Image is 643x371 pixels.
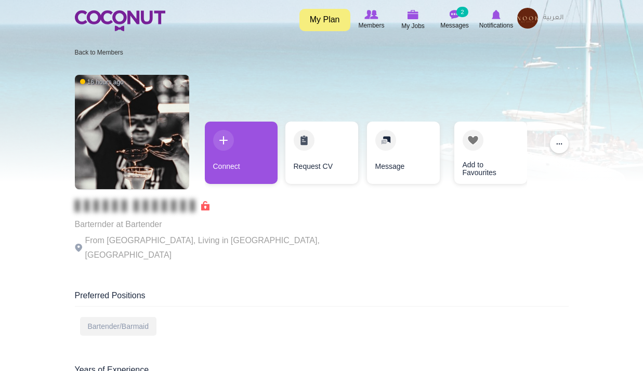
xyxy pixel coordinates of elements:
[366,122,439,189] div: 3 / 4
[351,8,392,32] a: Browse Members Members
[75,233,361,262] p: From [GEOGRAPHIC_DATA], Living in [GEOGRAPHIC_DATA], [GEOGRAPHIC_DATA]
[450,10,460,19] img: Messages
[454,122,527,184] a: Add to Favourites
[447,122,519,189] div: 4 / 4
[392,8,434,32] a: My Jobs My Jobs
[550,135,569,153] button: ...
[538,8,569,29] a: العربية
[408,10,419,19] img: My Jobs
[205,122,278,189] div: 1 / 4
[476,8,517,32] a: Notifications Notifications
[80,317,157,336] div: Bartender/Barmaid
[456,7,468,17] small: 2
[358,20,384,31] span: Members
[299,9,350,31] a: My Plan
[401,21,425,31] span: My Jobs
[75,290,569,307] div: Preferred Positions
[434,8,476,32] a: Messages Messages 2
[285,122,358,184] a: Request CV
[75,10,165,31] img: Home
[75,201,209,211] span: Connect to Unlock the Profile
[440,20,469,31] span: Messages
[479,20,513,31] span: Notifications
[75,217,361,232] p: Barternder at Bartender
[75,49,123,56] a: Back to Members
[285,122,358,189] div: 2 / 4
[367,122,440,184] a: Message
[364,10,378,19] img: Browse Members
[492,10,501,19] img: Notifications
[80,78,124,87] span: 16 hours ago
[205,122,278,184] a: Connect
